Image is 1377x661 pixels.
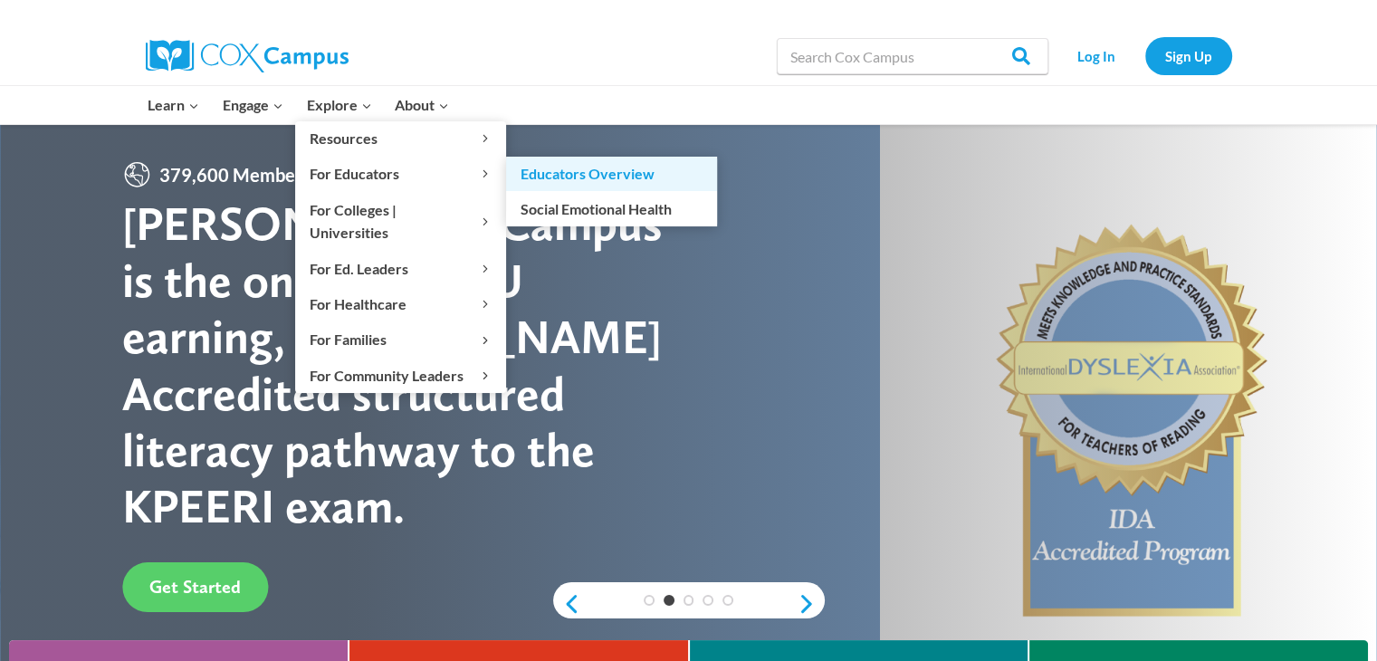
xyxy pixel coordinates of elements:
[152,160,318,189] span: 379,600 Members
[798,593,825,615] a: next
[295,157,506,191] button: Child menu of For Educators
[295,287,506,321] button: Child menu of For Healthcare
[137,86,212,124] button: Child menu of Learn
[664,595,674,606] a: 2
[1057,37,1136,74] a: Log In
[122,196,688,534] div: [PERSON_NAME] Campus is the only free CEU earning, [PERSON_NAME] Accredited structured literacy p...
[295,322,506,357] button: Child menu of For Families
[684,595,694,606] a: 3
[295,192,506,250] button: Child menu of For Colleges | Universities
[644,595,655,606] a: 1
[295,86,384,124] button: Child menu of Explore
[295,251,506,285] button: Child menu of For Ed. Leaders
[149,576,241,598] span: Get Started
[553,586,825,622] div: content slider buttons
[506,191,717,225] a: Social Emotional Health
[295,358,506,392] button: Child menu of For Community Leaders
[137,86,461,124] nav: Primary Navigation
[722,595,733,606] a: 5
[383,86,461,124] button: Child menu of About
[122,562,268,612] a: Get Started
[295,121,506,156] button: Child menu of Resources
[703,595,713,606] a: 4
[146,40,349,72] img: Cox Campus
[1057,37,1232,74] nav: Secondary Navigation
[553,593,580,615] a: previous
[211,86,295,124] button: Child menu of Engage
[506,157,717,191] a: Educators Overview
[777,38,1048,74] input: Search Cox Campus
[1145,37,1232,74] a: Sign Up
